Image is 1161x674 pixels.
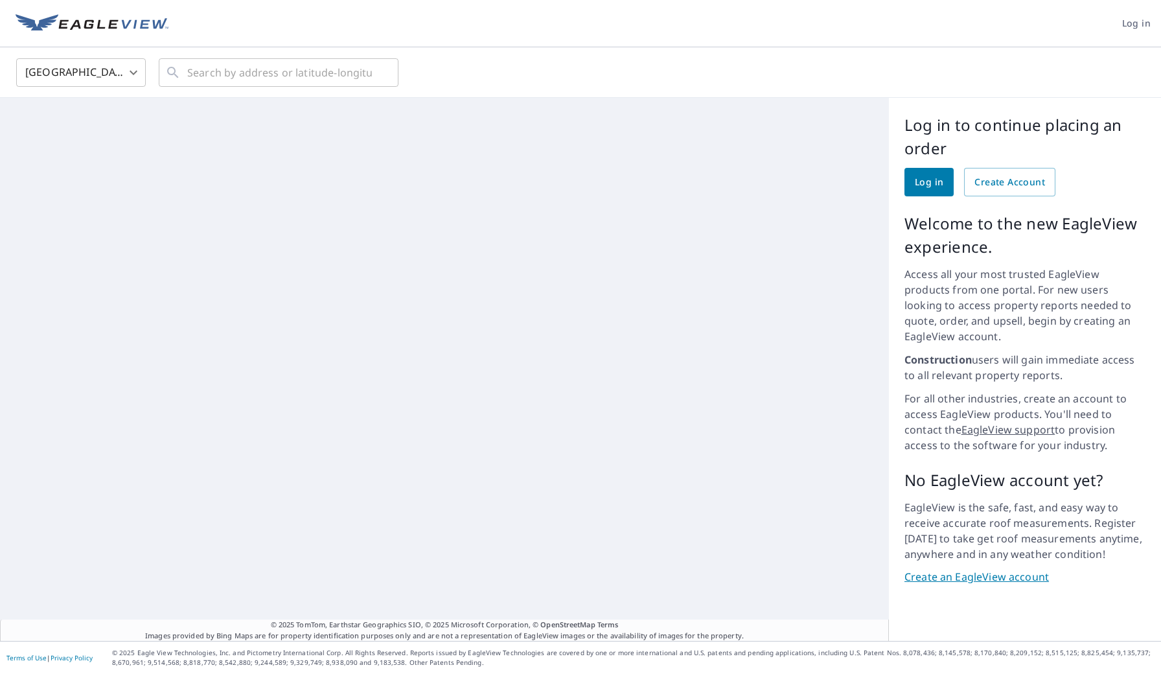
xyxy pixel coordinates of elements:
[16,54,146,91] div: [GEOGRAPHIC_DATA]
[915,174,943,191] span: Log in
[904,168,954,196] a: Log in
[904,352,1145,383] p: users will gain immediate access to all relevant property reports.
[974,174,1045,191] span: Create Account
[112,648,1155,668] p: © 2025 Eagle View Technologies, Inc. and Pictometry International Corp. All Rights Reserved. Repo...
[961,423,1055,437] a: EagleView support
[904,570,1145,585] a: Create an EagleView account
[540,620,595,629] a: OpenStreetMap
[1122,16,1151,32] span: Log in
[904,212,1145,259] p: Welcome to the new EagleView experience.
[16,14,168,34] img: EV Logo
[904,500,1145,562] p: EagleView is the safe, fast, and easy way to receive accurate roof measurements. Register [DATE] ...
[904,113,1145,160] p: Log in to continue placing an order
[51,653,93,662] a: Privacy Policy
[597,620,619,629] a: Terms
[6,653,47,662] a: Terms of Use
[187,54,372,91] input: Search by address or latitude-longitude
[904,391,1145,453] p: For all other industries, create an account to access EagleView products. You'll need to contact ...
[6,654,93,662] p: |
[904,353,972,367] strong: Construction
[904,469,1145,492] p: No EagleView account yet?
[271,620,619,631] span: © 2025 TomTom, Earthstar Geographics SIO, © 2025 Microsoft Corporation, ©
[904,266,1145,344] p: Access all your most trusted EagleView products from one portal. For new users looking to access ...
[964,168,1055,196] a: Create Account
